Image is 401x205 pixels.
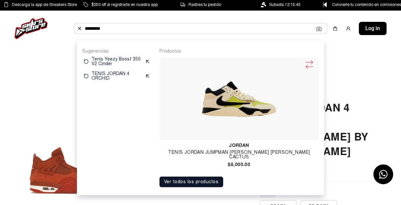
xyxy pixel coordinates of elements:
img: suggest.svg [145,73,150,79]
img: shopping [332,26,338,31]
span: Subasta 12:15:45 [269,1,301,8]
p: Tenis Yeezy Boost 350 V2 Cinder [91,57,142,66]
span: Rastrea tu pedido [188,1,221,8]
span: Convierte tu contenido en comisiones [332,1,401,8]
h4: Jordan [159,143,319,147]
span: Descarga la app de Sneakers Store [12,1,77,8]
span: Log in [365,24,380,32]
button: Ver todos los productos [159,177,223,187]
img: Buscar [77,26,82,31]
img: Cámara [316,26,321,31]
span: $250 off al registrarte en nuestra app [91,1,158,8]
p: TENIS JORDAN 4 ORCHID [91,71,142,81]
h4: $8,000.00 [159,162,319,167]
img: restart.svg [84,59,89,64]
img: restart.svg [84,73,89,79]
img: logo [15,18,48,39]
img: Control Point Icon [321,2,329,7]
img: user [346,26,351,31]
img: TENIS JORDAN JUMPMAN JACK TRAVIS SCOTT BRIGHT CACTUS [162,60,316,138]
img: suggest.svg [145,59,150,64]
h4: TENIS JORDAN JUMPMAN [PERSON_NAME] [PERSON_NAME] CACTUS [159,150,319,159]
p: Productos [159,48,319,54]
p: Sugerencias [82,48,151,54]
